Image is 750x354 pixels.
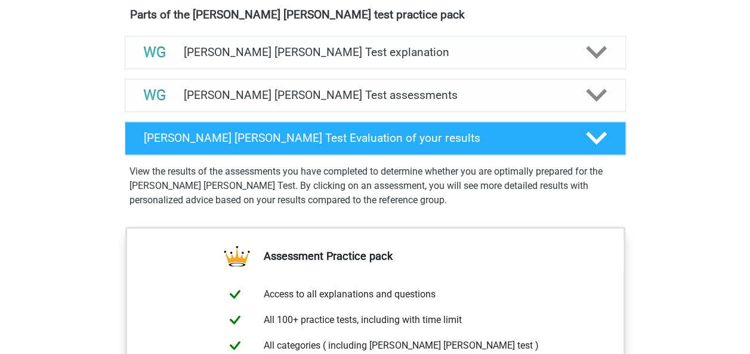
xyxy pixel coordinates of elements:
[184,45,567,59] h4: [PERSON_NAME] [PERSON_NAME] Test explanation
[120,36,631,69] a: explanations [PERSON_NAME] [PERSON_NAME] Test explanation
[140,80,170,110] img: watson glaser test assessments
[184,88,567,102] h4: [PERSON_NAME] [PERSON_NAME] Test assessments
[120,79,631,112] a: assessments [PERSON_NAME] [PERSON_NAME] Test assessments
[129,164,621,207] p: View the results of the assessments you have completed to determine whether you are optimally pre...
[130,8,621,21] h4: Parts of the [PERSON_NAME] [PERSON_NAME] test practice pack
[144,131,567,145] h4: [PERSON_NAME] [PERSON_NAME] Test Evaluation of your results
[140,37,170,67] img: watson glaser test explanations
[120,122,631,155] a: [PERSON_NAME] [PERSON_NAME] Test Evaluation of your results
